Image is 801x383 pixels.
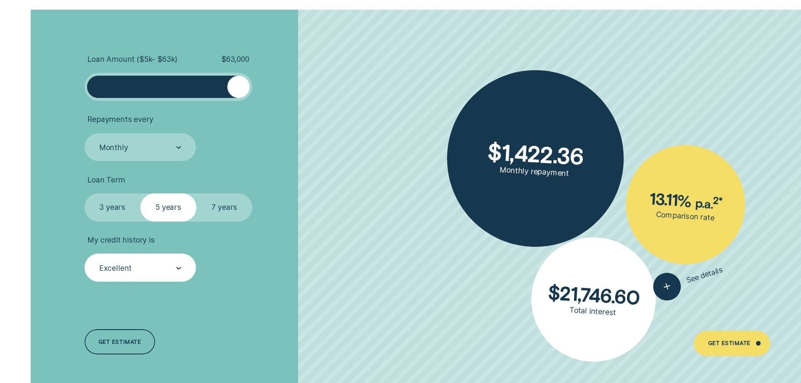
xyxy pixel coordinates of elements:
span: See details [685,265,724,285]
span: Loan Term [87,175,125,185]
label: 5 years [140,193,196,222]
a: Get estimate [85,329,155,354]
span: Loan Amount ( $5k - $63k ) [87,55,177,64]
span: My credit history is [87,235,154,245]
div: Excellent [99,264,132,273]
a: Get Estimate [694,331,770,356]
div: Monthly [99,143,128,152]
label: 3 years [85,193,140,222]
span: $ 63,000 [221,55,249,64]
button: See details [650,256,727,304]
label: 7 years [196,193,252,222]
span: Repayments every [87,115,153,124]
